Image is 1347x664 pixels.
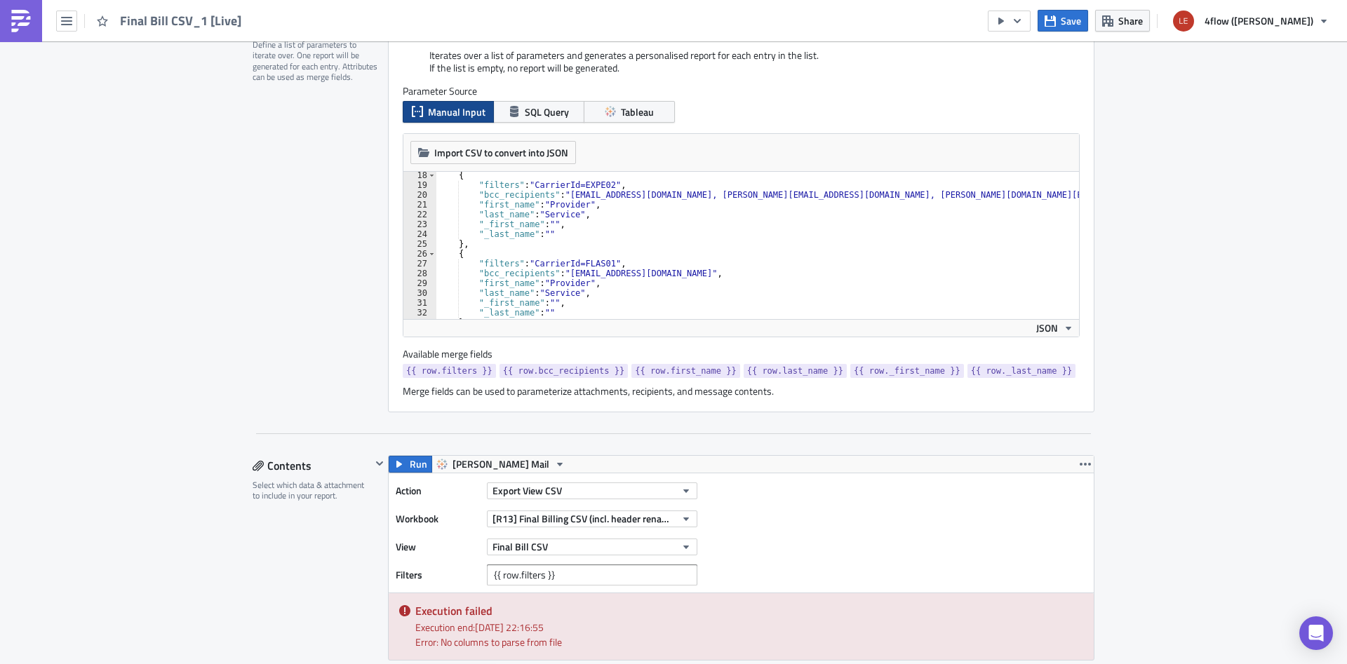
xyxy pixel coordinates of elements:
p: * If you require PDF version of the SBI, please download directly from iTMS [6,63,670,74]
img: PushMetrics [10,10,32,32]
span: Export View CSV [492,483,562,498]
div: 33 [403,318,436,327]
div: Define a list of parameters to iterate over. One report will be generated for each entry. Attribu... [253,39,379,83]
button: [R13] Final Billing CSV (incl. header renamed) - v4 [487,510,697,527]
button: Tableau [584,101,675,123]
div: 25 [403,239,436,249]
button: Run [389,456,432,473]
div: Iterates over a list of parameters and generates a personalised report for each entry in the list... [403,49,1080,85]
div: Merge fields can be used to parameterize attachments, recipients, and message contents. [403,385,1080,398]
span: {{ row.first_name }} [635,364,737,378]
a: {{ row.filters }} [403,364,496,378]
button: Manual Input [403,101,494,123]
div: 19 [403,180,436,190]
div: 27 [403,259,436,269]
p: Please dont reply on this automaticlally generated email. [6,105,670,116]
div: 18 [403,170,436,180]
label: Available merge fields [403,348,508,360]
button: Hide content [371,455,388,472]
span: JSON [1036,320,1058,335]
body: Rich Text Area. Press ALT-0 for help. [6,6,670,174]
span: Final Bill CSV_1 [Live] [120,13,243,29]
div: 22 [403,210,436,219]
div: 21 [403,200,436,210]
div: Open Intercom Messenger [1299,616,1333,650]
span: [R13] Final Billing CSV (incl. header renamed) - v4 [492,511,676,526]
div: 26 [403,249,436,259]
a: {{ row.first_name }} [631,364,740,378]
button: Final Bill CSV [487,538,697,555]
span: Save [1061,13,1081,28]
button: Share [1095,10,1150,32]
span: Manual Input [428,104,485,119]
div: 30 [403,288,436,298]
span: {{ row._last_name }} [971,364,1073,378]
span: {{ row._first_name }} [854,364,960,378]
p: Should you notice incorrect data or technical issues with the report, please contact [EMAIL_ADDRE... [6,79,670,101]
label: Workbook [396,508,480,529]
span: {{ row.bcc_recipients }} [503,364,624,378]
span: {{ row.last_name }} [747,364,843,378]
button: Import CSV to convert into JSON [410,141,576,164]
button: Save [1038,10,1088,32]
div: 29 [403,278,436,288]
div: 28 [403,269,436,278]
a: {{ row.bcc_recipients }} [500,364,628,378]
label: Filters [396,564,480,585]
div: Execution end: [DATE] 22:16:55 [415,620,1083,635]
img: Avatar [1172,9,1195,33]
a: {{ row.last_name }} [744,364,847,378]
div: 20 [403,190,436,200]
label: Parameter Source [403,85,1080,97]
span: {{ row.filters }} [406,364,492,378]
button: 4flow ([PERSON_NAME]) [1165,6,1336,36]
span: 4flow ([PERSON_NAME]) [1205,13,1313,28]
input: Filter1=Value1&... [487,564,697,585]
span: Final Bill CSV [492,539,548,554]
span: Tableau [621,104,654,119]
span: Import CSV to convert into JSON [434,145,568,160]
button: Export View CSV [487,482,697,499]
label: Action [396,480,480,501]
span: SQL Query [525,104,569,119]
p: Many thanks in advance. [6,121,670,132]
a: {{ row._first_name }} [850,364,964,378]
strong: {{ row.first_name }} {{ row.last_name }}, [27,6,211,17]
span: [PERSON_NAME] Mail [453,456,549,473]
div: Error: No columns to parse from file [415,635,1083,649]
div: 23 [403,219,436,229]
p: please find attached the most recent Final Bill CSV* report with all cleared billing cases with b... [6,21,670,32]
button: JSON [1031,320,1079,337]
button: [PERSON_NAME] Mail [431,456,570,473]
div: 32 [403,308,436,318]
span: Share [1118,13,1143,28]
button: SQL Query [493,101,584,123]
p: Dear [6,6,670,17]
a: {{ row._last_name }} [967,364,1076,378]
div: 24 [403,229,436,239]
li: The report will sent out weekly in the night between [DATE] to [DATE] 00:00 [34,42,670,53]
div: 31 [403,298,436,308]
label: View [396,536,480,557]
div: Contents [253,455,371,476]
span: Run [410,456,427,473]
div: Select which data & attachment to include in your report. [253,480,371,501]
h5: Execution failed [415,605,1083,616]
